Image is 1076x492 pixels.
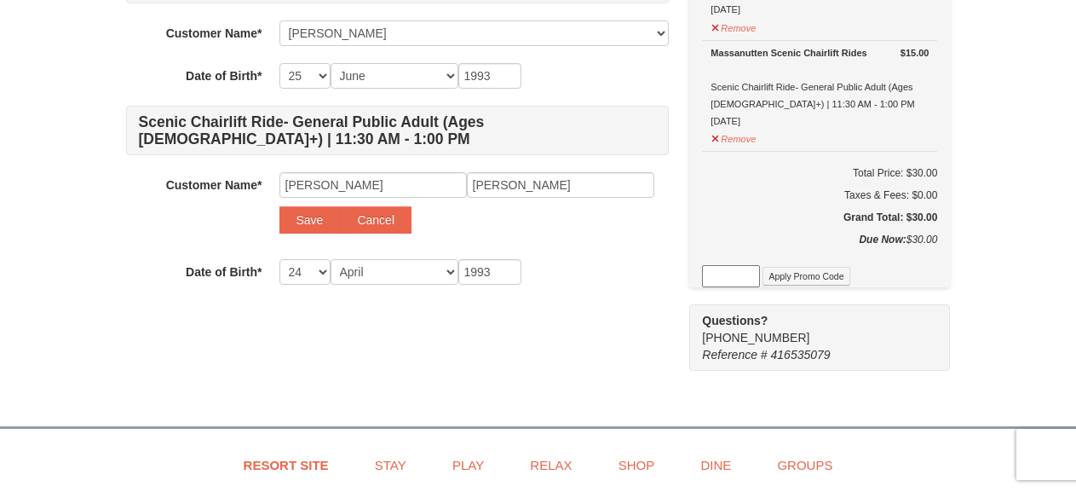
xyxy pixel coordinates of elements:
[340,206,411,234] button: Cancel
[222,446,350,484] a: Resort Site
[762,267,849,286] button: Apply Promo Code
[702,209,937,226] h5: Grand Total: $30.00
[711,44,929,130] div: Scenic Chairlift Ride- General Public Adult (Ages [DEMOGRAPHIC_DATA]+) | 11:30 AM - 1:00 PM [DATE]
[702,312,919,344] span: [PHONE_NUMBER]
[702,231,937,265] div: $30.00
[431,446,505,484] a: Play
[467,172,654,198] input: Last Name
[711,15,757,37] button: Remove
[279,172,467,198] input: First Name
[186,69,262,83] strong: Date of Birth*
[509,446,593,484] a: Relax
[679,446,752,484] a: Dine
[354,446,428,484] a: Stay
[702,187,937,204] div: Taxes & Fees: $0.00
[458,259,521,285] input: YYYY
[711,44,929,61] div: Massanutten Scenic Chairlift Rides
[186,265,262,279] strong: Date of Birth*
[166,26,262,40] strong: Customer Name*
[597,446,676,484] a: Shop
[901,44,929,61] strong: $15.00
[756,446,854,484] a: Groups
[711,126,757,148] button: Remove
[702,348,767,362] span: Reference #
[126,106,669,155] h4: Scenic Chairlift Ride- General Public Adult (Ages [DEMOGRAPHIC_DATA]+) | 11:30 AM - 1:00 PM
[702,165,937,182] h6: Total Price: $30.00
[859,234,906,246] strong: Due Now:
[166,178,262,192] strong: Customer Name*
[458,63,521,89] input: YYYY
[771,348,831,362] span: 416535079
[702,314,768,327] strong: Questions?
[279,206,341,234] button: Save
